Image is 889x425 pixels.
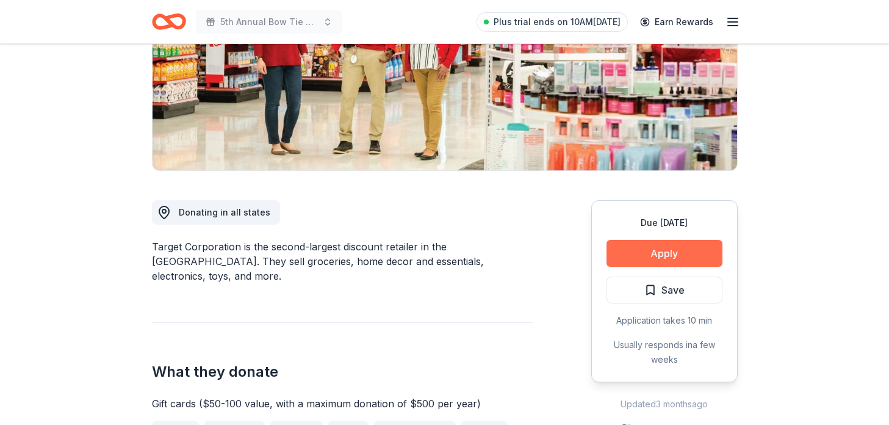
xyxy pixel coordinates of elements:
[606,216,722,230] div: Due [DATE]
[220,15,318,29] span: 5th Annual Bow Tie Bash
[152,239,533,283] div: Target Corporation is the second-largest discount retailer in the [GEOGRAPHIC_DATA]. They sell gr...
[196,10,342,34] button: 5th Annual Bow Tie Bash
[606,313,722,328] div: Application takes 10 min
[477,12,628,32] a: Plus trial ends on 10AM[DATE]
[606,240,722,267] button: Apply
[606,277,722,303] button: Save
[661,282,685,298] span: Save
[633,11,721,33] a: Earn Rewards
[179,207,270,217] span: Donating in all states
[494,15,621,29] span: Plus trial ends on 10AM[DATE]
[606,338,722,367] div: Usually responds in a few weeks
[591,397,738,412] div: Updated 3 months ago
[152,396,533,411] div: Gift cards ($50-100 value, with a maximum donation of $500 per year)
[152,7,186,36] a: Home
[152,362,533,382] h2: What they donate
